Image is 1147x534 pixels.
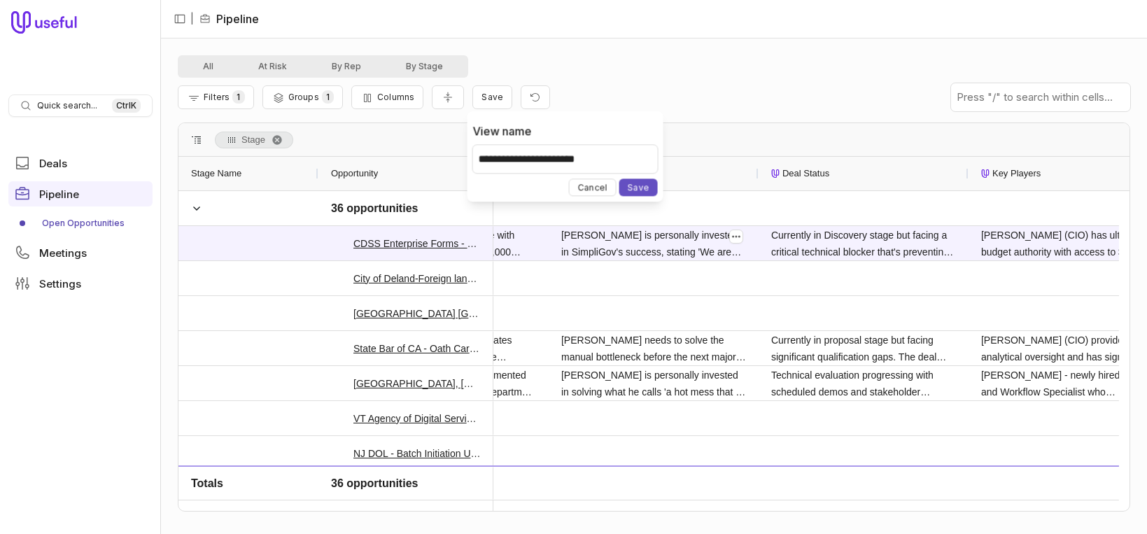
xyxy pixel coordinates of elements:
button: At Risk [236,58,309,75]
span: [PERSON_NAME] needs to solve the manual bottleneck before the next major exam cycle while establi... [561,332,746,365]
button: Group Pipeline [262,85,343,109]
a: Meetings [8,240,153,265]
span: Save [481,92,503,102]
a: CDSS Enterprise Forms - Phase 1 - Admin [353,235,481,252]
span: Columns [377,92,414,102]
button: By Stage [383,58,465,75]
span: Meetings [39,248,87,258]
button: All [181,58,236,75]
button: Create a new saved view [472,85,512,109]
div: Pipeline submenu [8,212,153,234]
a: [GEOGRAPHIC_DATA], [GEOGRAPHIC_DATA] - SGAP [353,375,481,392]
span: 1 [232,90,244,104]
label: View name [473,122,532,139]
a: City of Deland-Foreign language [353,270,481,287]
span: Filters [204,92,230,102]
button: Filter Pipeline [178,85,254,109]
a: City of DeLand - Batch Initiation Upsell [353,480,481,497]
a: Pipeline [8,181,153,206]
span: Currently in proposal stage but facing significant qualification gaps. The deal shows concerning ... [771,332,956,365]
span: [PERSON_NAME] is personally invested in solving what he calls 'a hot mess that is out there for o... [561,367,746,400]
div: Deal Status [771,157,956,190]
button: Reset view [521,85,550,110]
li: Pipeline [199,10,259,27]
a: NJ DOL - Batch Initiation Upsell [353,445,481,462]
div: 36 opportunities [331,200,418,217]
span: Opportunity [331,165,378,182]
button: Save [619,178,658,196]
span: Groups [288,92,319,102]
span: Currently in Discovery stage but facing a critical technical blocker that's preventing enterprise... [771,227,956,260]
button: Collapse all rows [432,85,464,110]
div: Row Groups [215,132,293,148]
a: Settings [8,271,153,296]
span: [PERSON_NAME] is personally invested in SimpliGov's success, stating 'We are doing the best that ... [561,227,746,260]
kbd: Ctrl K [112,99,141,113]
span: 1 [322,90,334,104]
span: Key Players [992,165,1041,182]
a: Open Opportunities [8,212,153,234]
button: By Rep [309,58,383,75]
span: Stage [241,132,265,148]
a: Deals [8,150,153,176]
span: Settings [39,279,81,289]
button: Collapse sidebar [169,8,190,29]
span: Stage Name [191,165,241,182]
span: Pipeline [39,189,79,199]
button: Cancel [569,178,617,196]
button: Columns [351,85,423,109]
span: Deals [39,158,67,169]
span: Technical evaluation progressing with scheduled demos and stakeholder coordination, but the deal ... [771,367,956,400]
input: Press "/" to search within cells... [951,83,1130,111]
a: VT Agency of Digital Services Form Translation [353,410,481,427]
span: Quick search... [37,100,97,111]
span: Stage. Press ENTER to sort. Press DELETE to remove [215,132,293,148]
a: State Bar of CA - Oath Card Project [353,340,481,357]
a: [GEOGRAPHIC_DATA] [GEOGRAPHIC_DATA] Clerk's Office - SGAP [353,305,481,322]
span: | [190,10,194,27]
span: Deal Status [782,165,829,182]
